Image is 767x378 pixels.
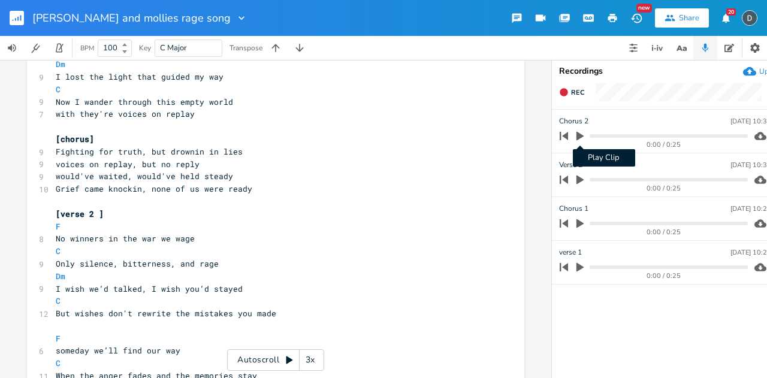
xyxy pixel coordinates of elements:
span: would've waited, would've held steady [56,171,233,182]
span: Dm [56,271,65,282]
div: 3x [300,349,321,371]
span: F [56,221,61,232]
button: Play Clip [572,126,588,146]
span: Dm [56,59,65,69]
span: I wish we’d talked, I wish you’d stayed [56,283,243,294]
div: 0:00 / 0:25 [580,185,748,192]
button: Share [655,8,709,28]
span: voices on replay, but no reply [56,159,200,170]
div: 0:00 / 0:25 [580,141,748,148]
span: [verse 2 ] [56,208,104,219]
div: Key [139,44,151,52]
span: [chorus] [56,134,94,144]
span: C [56,295,61,306]
div: Share [679,13,699,23]
span: verse 1 [559,247,582,258]
span: C [56,358,61,368]
div: Transpose [230,44,262,52]
div: Autoscroll [227,349,324,371]
span: I lost the light that guided my way [56,71,224,82]
span: But wishes don't rewrite the mistakes you made [56,308,276,319]
span: Rec [571,88,584,97]
span: Grief came knockin, none of us were ready [56,183,252,194]
div: 0:00 / 0:25 [580,229,748,235]
img: Dave McNamara [742,10,757,26]
span: someday we’ll find our way [56,345,180,356]
span: Fighting for truth, but drownin in lies [56,146,243,157]
div: BPM [80,45,94,52]
div: New [636,4,652,13]
span: with they're voices on replay [56,108,195,119]
div: 0:00 / 0:25 [580,273,748,279]
span: C Major [160,43,187,53]
span: Only silence, bitterness, and rage [56,258,219,269]
span: Verse 2 [559,159,582,171]
span: F [56,333,61,344]
span: C [56,84,61,95]
button: New [624,7,648,29]
div: 20 [726,8,736,16]
span: C [56,246,61,256]
span: No winners in the war we wage [56,233,195,244]
span: Chorus 2 [559,116,588,127]
span: [PERSON_NAME] and mollies rage song [32,13,231,23]
button: Rec [554,83,589,102]
button: 20 [714,7,738,29]
span: Chorus 1 [559,203,588,214]
span: Now I wander through this empty world [56,96,233,107]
